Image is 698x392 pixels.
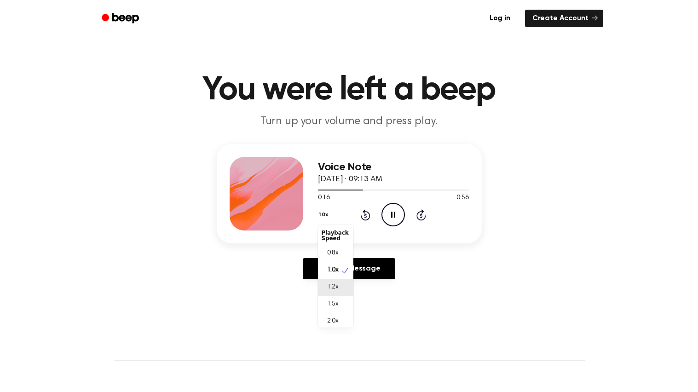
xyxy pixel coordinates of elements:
span: 1.0x [327,265,339,275]
span: 0.8x [327,248,339,258]
button: 1.0x [318,207,332,223]
span: 2.0x [327,317,339,326]
span: 1.2x [327,282,339,292]
div: Playback Speed [318,226,353,245]
div: 1.0x [318,225,353,328]
span: 1.5x [327,300,339,309]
